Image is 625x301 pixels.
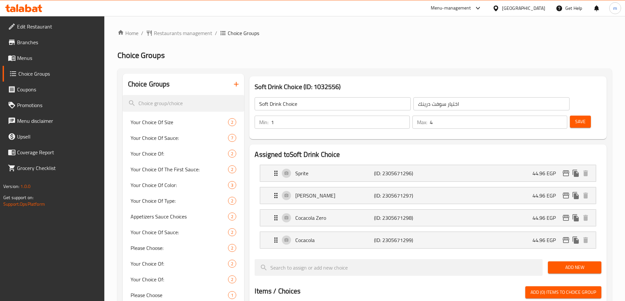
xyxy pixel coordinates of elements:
span: 2 [228,276,236,283]
li: Expand [255,207,601,229]
input: search [255,259,543,276]
li: / [215,29,217,37]
div: Choices [228,291,236,299]
span: 2 [228,261,236,267]
button: Save [570,116,591,128]
p: 44.96 EGP [532,192,561,199]
span: Please Choose [131,291,228,299]
span: Coupons [17,85,99,93]
div: Choices [228,150,236,158]
button: edit [561,213,571,223]
button: delete [581,191,591,200]
span: Please Choose: [131,244,228,252]
div: Your Choice Of:2 [123,256,244,272]
div: Please Choose:2 [123,240,244,256]
p: Cocacola Zero [295,214,374,222]
div: Choices [228,275,236,283]
span: Version: [3,182,19,191]
nav: breadcrumb [117,29,612,37]
span: Add New [553,263,596,272]
span: Grocery Checklist [17,164,99,172]
span: Your Choice Of Sauce: [131,134,228,142]
span: 2 [228,166,236,173]
a: Promotions [3,97,104,113]
span: Your Choice Of: [131,150,228,158]
h3: Soft Drink Choice (ID: 1032556) [255,82,601,92]
a: Home [117,29,138,37]
span: m [613,5,617,12]
a: Menu disclaimer [3,113,104,129]
p: Sprite [295,169,374,177]
p: 44.96 EGP [532,214,561,222]
a: Menus [3,50,104,66]
button: duplicate [571,235,581,245]
input: search [123,95,244,112]
span: Coverage Report [17,148,99,156]
a: Grocery Checklist [3,160,104,176]
div: Expand [260,187,596,204]
span: Your Choice Of Sauce: [131,228,228,236]
button: edit [561,235,571,245]
span: Your Choice Of The First Sauce: [131,165,228,173]
a: Upsell [3,129,104,144]
button: Add New [548,261,601,273]
p: (ID: 2305671299) [374,236,427,244]
div: Your Choice Of:2 [123,146,244,161]
button: duplicate [571,191,581,200]
p: (ID: 2305671296) [374,169,427,177]
li: Expand [255,184,601,207]
p: Min: [259,118,268,126]
span: 1 [228,292,236,298]
div: Menu-management [431,4,471,12]
div: Choices [228,244,236,252]
p: Max: [417,118,427,126]
span: 2 [228,151,236,157]
span: 2 [228,214,236,220]
div: Expand [260,210,596,226]
div: Choices [228,228,236,236]
span: Your Choice Of Size [131,118,228,126]
div: Your Choice Of:2 [123,272,244,287]
span: Promotions [17,101,99,109]
p: (ID: 2305671298) [374,214,427,222]
a: Support.OpsPlatform [3,200,45,208]
div: Choices [228,213,236,220]
h2: Choice Groups [128,79,170,89]
div: Choices [228,165,236,173]
span: Branches [17,38,99,46]
div: Your Choice Of Sauce:2 [123,224,244,240]
a: Restaurants management [146,29,212,37]
h2: Assigned to Soft Drink Choice [255,150,601,160]
span: 2 [228,119,236,125]
li: Expand [255,229,601,251]
span: Edit Restaurant [17,23,99,30]
span: Your Choice Of Type: [131,197,228,205]
div: Choices [228,181,236,189]
div: Your Choice Of The First Sauce:2 [123,161,244,177]
a: Branches [3,34,104,50]
span: Upsell [17,133,99,141]
p: 44.96 EGP [532,169,561,177]
span: Your Choice Of: [131,275,228,283]
div: Choices [228,260,236,268]
p: (ID: 2305671297) [374,192,427,199]
span: Save [575,118,586,126]
button: edit [561,168,571,178]
span: Choice Groups [18,70,99,78]
button: delete [581,168,591,178]
div: Your Choice Of Size2 [123,114,244,130]
div: Your Choice Of Color:3 [123,177,244,193]
span: 2 [228,245,236,251]
button: edit [561,191,571,200]
span: 3 [228,182,236,188]
li: / [141,29,143,37]
span: 7 [228,135,236,141]
p: Cocacola [295,236,374,244]
span: Menu disclaimer [17,117,99,125]
div: Expand [260,232,596,248]
span: Appetizers Sauce Choices [131,213,228,220]
button: Add (0) items to choice group [525,286,601,298]
button: delete [581,235,591,245]
h2: Items / Choices [255,286,301,296]
span: Choice Groups [228,29,259,37]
